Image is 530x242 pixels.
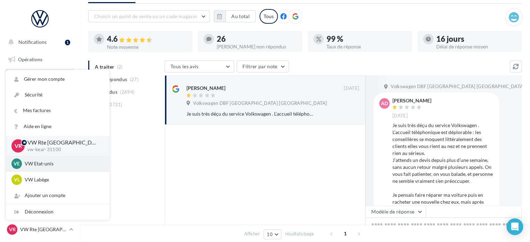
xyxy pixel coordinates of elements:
[171,63,199,69] span: Tous les avis
[120,89,134,95] span: (2694)
[27,147,98,153] p: vw-kear-31100
[4,157,76,171] a: Calendrier
[344,85,359,92] span: [DATE]
[187,85,225,92] div: [PERSON_NAME]
[108,102,123,107] span: (2721)
[65,40,70,45] div: 1
[436,44,516,49] div: Délai de réponse moyen
[6,103,109,118] a: Mes factures
[392,113,408,119] span: [DATE]
[187,110,314,117] div: Je suis très déçu du service Volkswagen . L’accueil téléphonique est déplorable : les conseillère...
[4,174,76,194] a: PLV et print personnalisable
[214,10,256,22] button: Au total
[6,204,109,220] div: Déconnexion
[4,122,76,136] a: Contacts
[107,35,187,43] div: 4.6
[381,100,388,107] span: ad
[4,197,76,218] a: Campagnes DataOnDemand
[6,71,109,87] a: Gérer mon compte
[365,206,426,218] button: Modèle de réponse
[217,44,297,49] div: [PERSON_NAME] non répondus
[217,35,297,43] div: 26
[392,98,431,103] div: [PERSON_NAME]
[391,84,524,90] span: Volkswagen DBF [GEOGRAPHIC_DATA] [GEOGRAPHIC_DATA]
[225,10,256,22] button: Au total
[267,232,273,237] span: 10
[506,218,523,235] div: Open Intercom Messenger
[244,231,260,237] span: Afficher
[326,35,406,43] div: 99 %
[237,61,289,72] button: Filtrer par note
[264,229,281,239] button: 10
[436,35,516,43] div: 16 jours
[95,76,127,83] span: Non répondus
[285,231,314,237] span: résultats/page
[14,176,20,183] span: VL
[9,226,16,233] span: VR
[94,13,197,19] span: Choisir un point de vente ou un code magasin
[165,61,234,72] button: Tous les avis
[326,44,406,49] div: Taux de réponse
[4,87,76,102] a: Visibilité en ligne
[259,9,278,24] div: Tous
[25,176,101,183] p: VW Labège
[107,45,187,49] div: Note moyenne
[4,52,76,67] a: Opérations
[88,10,210,22] button: Choisir un point de vente ou un code magasin
[25,160,101,167] p: VW Etat-unis
[14,160,20,167] span: VE
[6,87,109,103] a: Sécurité
[18,39,47,45] span: Notifications
[130,77,139,82] span: (27)
[27,139,98,147] p: VW Rte [GEOGRAPHIC_DATA]
[340,228,351,239] span: 1
[6,119,109,134] a: Aide en ligne
[4,139,76,154] a: Médiathèque
[20,226,66,233] p: VW Rte [GEOGRAPHIC_DATA]
[4,69,76,84] a: Boîte de réception1
[18,56,42,62] span: Opérations
[6,223,74,236] a: VR VW Rte [GEOGRAPHIC_DATA]
[193,100,327,107] span: Volkswagen DBF [GEOGRAPHIC_DATA] [GEOGRAPHIC_DATA]
[4,105,76,119] a: Campagnes
[15,142,22,150] span: VR
[4,35,73,49] button: Notifications 1
[6,188,109,203] div: Ajouter un compte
